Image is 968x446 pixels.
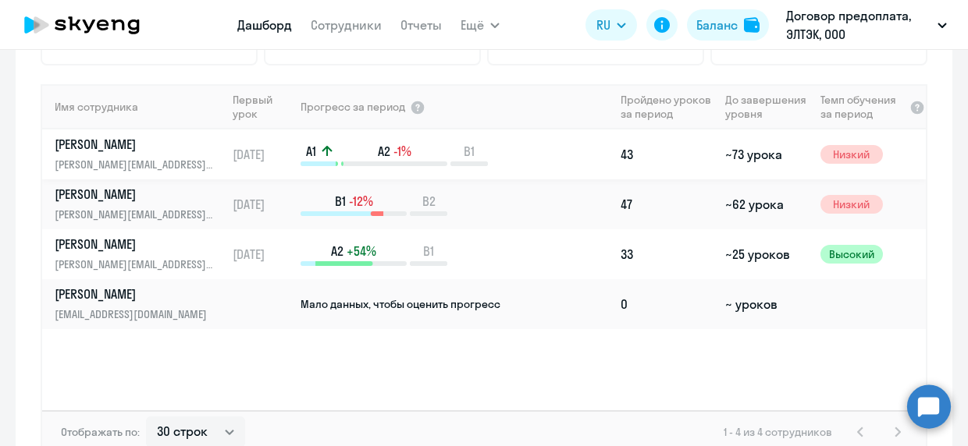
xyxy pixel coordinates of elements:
[226,179,299,229] td: [DATE]
[719,279,813,329] td: ~ уроков
[55,285,226,323] a: [PERSON_NAME][EMAIL_ADDRESS][DOMAIN_NAME]
[55,306,215,323] p: [EMAIL_ADDRESS][DOMAIN_NAME]
[687,9,769,41] button: Балансbalance
[347,242,376,260] span: +54%
[55,206,215,223] p: [PERSON_NAME][EMAIL_ADDRESS][DOMAIN_NAME]
[400,17,442,33] a: Отчеты
[301,297,500,311] span: Мало данных, чтобы оценить прогресс
[461,16,484,34] span: Ещё
[61,425,140,439] span: Отображать по:
[719,129,813,179] td: ~73 урока
[614,279,719,329] td: 0
[301,100,405,114] span: Прогресс за период
[393,143,411,160] span: -1%
[778,6,955,44] button: Договор предоплата, ЭЛТЭК, ООО
[331,242,343,260] span: A2
[422,193,436,210] span: B2
[596,16,610,34] span: RU
[55,256,215,273] p: [PERSON_NAME][EMAIL_ADDRESS][DOMAIN_NAME]
[378,143,390,160] span: A2
[55,136,226,173] a: [PERSON_NAME][PERSON_NAME][EMAIL_ADDRESS][DOMAIN_NAME]
[786,6,931,44] p: Договор предоплата, ЭЛТЭК, ООО
[719,84,813,129] th: До завершения уровня
[349,193,373,210] span: -12%
[55,186,215,203] p: [PERSON_NAME]
[614,129,719,179] td: 43
[226,84,299,129] th: Первый урок
[461,9,500,41] button: Ещё
[820,195,883,214] span: Низкий
[719,179,813,229] td: ~62 урока
[55,186,226,223] a: [PERSON_NAME][PERSON_NAME][EMAIL_ADDRESS][DOMAIN_NAME]
[724,425,832,439] span: 1 - 4 из 4 сотрудников
[55,136,215,153] p: [PERSON_NAME]
[820,145,883,164] span: Низкий
[237,17,292,33] a: Дашборд
[226,229,299,279] td: [DATE]
[820,245,883,264] span: Высокий
[55,285,215,303] p: [PERSON_NAME]
[614,179,719,229] td: 47
[226,129,299,179] td: [DATE]
[696,16,738,34] div: Баланс
[42,84,226,129] th: Имя сотрудника
[55,156,215,173] p: [PERSON_NAME][EMAIL_ADDRESS][DOMAIN_NAME]
[820,93,905,121] span: Темп обучения за период
[335,193,346,210] span: B1
[464,143,475,160] span: B1
[719,229,813,279] td: ~25 уроков
[614,84,719,129] th: Пройдено уроков за период
[585,9,637,41] button: RU
[744,17,760,33] img: balance
[423,242,434,260] span: B1
[55,235,215,253] p: [PERSON_NAME]
[55,235,226,273] a: [PERSON_NAME][PERSON_NAME][EMAIL_ADDRESS][DOMAIN_NAME]
[614,229,719,279] td: 33
[311,17,382,33] a: Сотрудники
[306,143,316,160] span: A1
